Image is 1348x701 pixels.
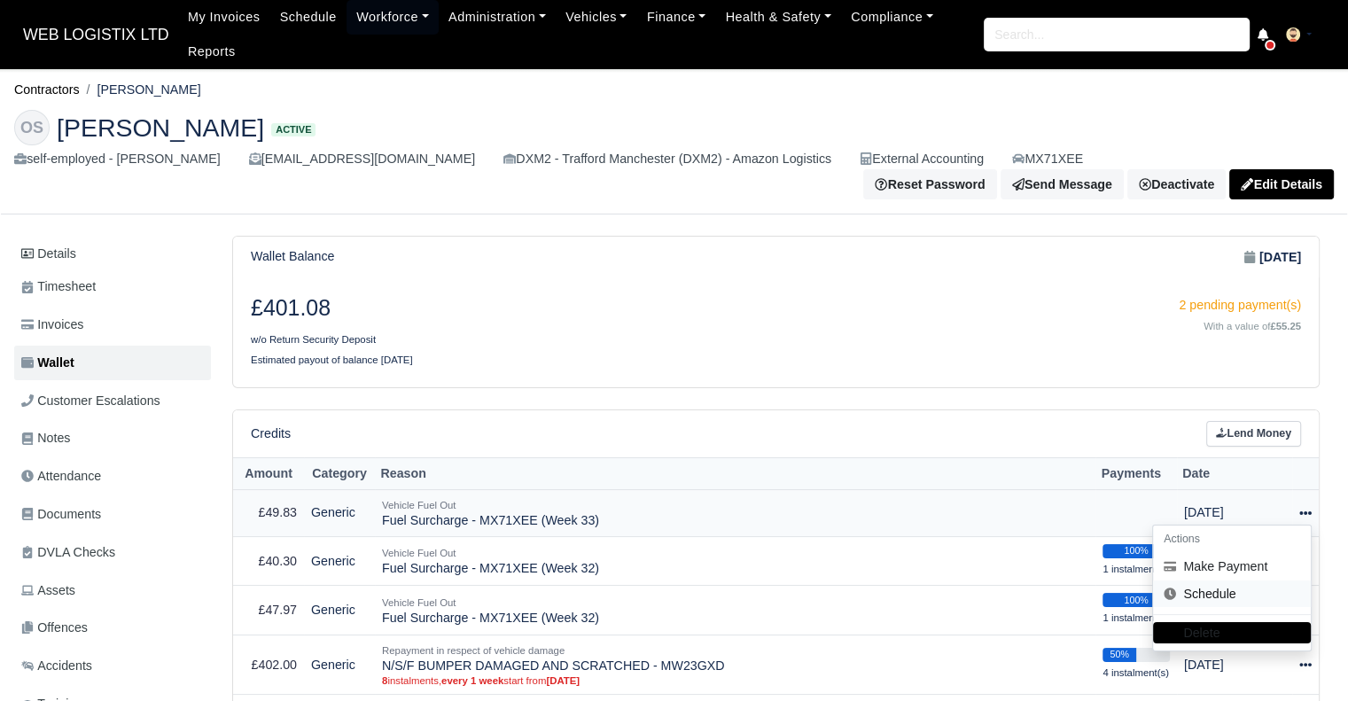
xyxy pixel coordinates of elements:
[1103,564,1169,574] small: 1 instalment(s)
[1177,457,1292,490] th: Date
[14,384,211,418] a: Customer Escalations
[251,334,376,345] small: w/o Return Security Deposit
[14,82,80,97] a: Contractors
[860,149,984,169] div: External Accounting
[251,426,291,441] h6: Credits
[984,18,1250,51] input: Search...
[375,635,1095,695] td: N/S/F BUMPER DAMAGED AND SCRATCHED - MW23GXD
[233,635,304,695] td: £402.00
[1103,544,1169,558] div: 100%
[251,295,763,322] h3: £401.08
[441,675,503,686] strong: every 1 week
[382,645,565,656] small: Repayment in respect of vehicle damage
[233,536,304,586] td: £40.30
[1153,623,1311,644] button: Delete
[1229,169,1334,199] a: Edit Details
[1095,457,1176,490] th: Payments
[304,490,375,537] td: Generic
[1153,553,1311,580] button: Make Payment
[546,675,580,686] strong: [DATE]
[382,548,456,558] small: Vehicle Fuel Out
[14,611,211,645] a: Offences
[178,35,245,69] a: Reports
[251,354,413,365] small: Estimated payout of balance [DATE]
[1103,593,1169,607] div: 100%
[14,535,211,570] a: DVLA Checks
[1204,321,1301,331] small: With a value of
[1103,612,1169,623] small: 1 instalment(s)
[1177,490,1292,537] td: [DATE]
[14,649,211,683] a: Accidents
[1127,169,1226,199] a: Deactivate
[21,656,92,676] span: Accidents
[863,169,996,199] button: Reset Password
[375,586,1095,635] td: Fuel Surcharge - MX71XEE (Week 32)
[304,586,375,635] td: Generic
[233,457,304,490] th: Amount
[14,18,178,52] a: WEB LOGISTIX LTD
[21,542,115,563] span: DVLA Checks
[375,536,1095,586] td: Fuel Surcharge - MX71XEE (Week 32)
[14,17,178,52] span: WEB LOGISTIX LTD
[271,123,316,136] span: Active
[14,238,211,270] a: Details
[1177,635,1292,695] td: [DATE]
[21,428,70,448] span: Notes
[304,635,375,695] td: Generic
[80,80,201,100] li: [PERSON_NAME]
[21,353,74,373] span: Wallet
[233,586,304,635] td: £47.97
[233,490,304,537] td: £49.83
[21,391,160,411] span: Customer Escalations
[1153,526,1311,553] h6: Actions
[14,346,211,380] a: Wallet
[304,536,375,586] td: Generic
[304,457,375,490] th: Category
[21,618,88,638] span: Offences
[1103,667,1169,678] small: 4 instalment(s)
[1270,321,1301,331] strong: £55.25
[14,573,211,608] a: Assets
[14,459,211,494] a: Attendance
[21,315,83,335] span: Invoices
[1012,149,1083,169] a: MX71XEE
[1,96,1347,214] div: Ousmane Ousseynou Soumare
[21,277,96,297] span: Timesheet
[503,149,831,169] div: DXM2 - Trafford Manchester (DXM2) - Amazon Logistics
[1206,421,1301,447] a: Lend Money
[382,500,456,510] small: Vehicle Fuel Out
[14,497,211,532] a: Documents
[21,504,101,525] span: Documents
[251,249,334,264] h6: Wallet Balance
[21,580,75,601] span: Assets
[382,674,1088,687] small: instalments, start from
[14,421,211,456] a: Notes
[21,466,101,487] span: Attendance
[1153,580,1311,608] a: Schedule
[382,675,387,686] strong: 8
[14,110,50,145] div: OS
[382,597,456,608] small: Vehicle Fuel Out
[790,295,1302,315] div: 2 pending payment(s)
[14,149,221,169] div: self-employed - [PERSON_NAME]
[14,308,211,342] a: Invoices
[1001,169,1124,199] a: Send Message
[375,490,1095,537] td: Fuel Surcharge - MX71XEE (Week 33)
[57,115,264,140] span: [PERSON_NAME]
[249,149,475,169] div: [EMAIL_ADDRESS][DOMAIN_NAME]
[14,269,211,304] a: Timesheet
[1259,247,1301,268] strong: [DATE]
[1259,616,1348,701] iframe: Chat Widget
[1103,648,1136,662] div: 50%
[375,457,1095,490] th: Reason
